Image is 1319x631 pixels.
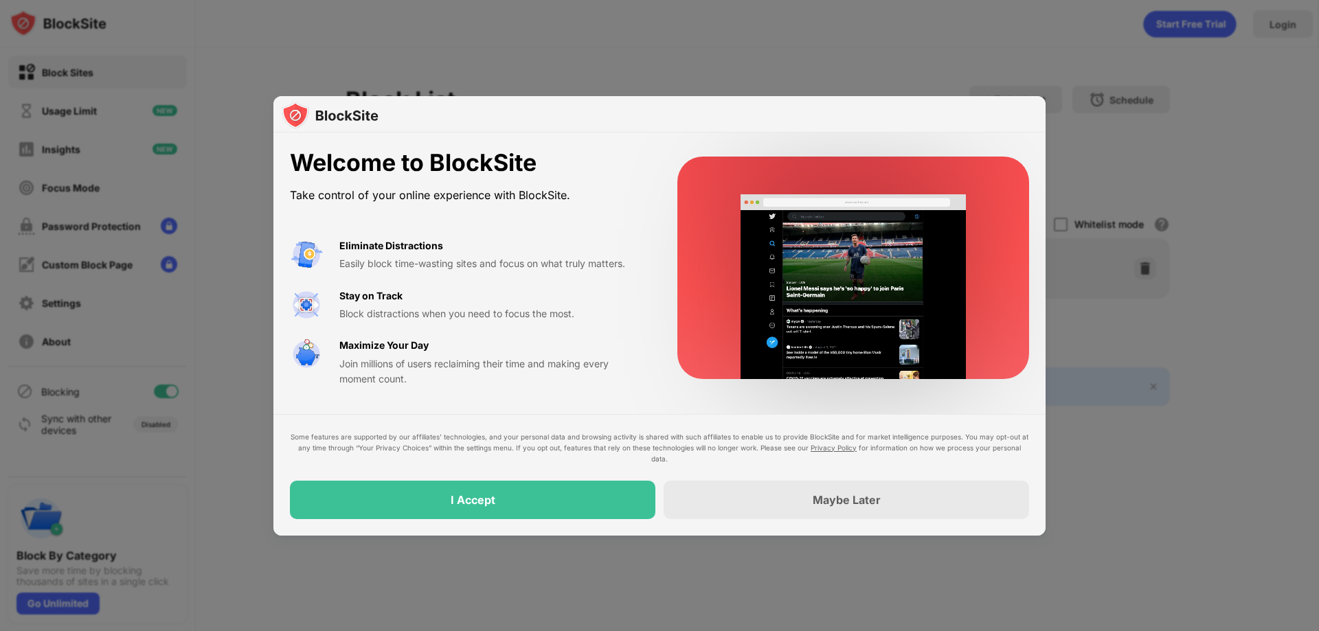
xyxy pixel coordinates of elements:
img: value-focus.svg [290,288,323,321]
div: Maybe Later [813,493,881,507]
img: value-safe-time.svg [290,338,323,371]
div: Block distractions when you need to focus the most. [339,306,644,321]
div: Eliminate Distractions [339,238,443,253]
div: Some features are supported by our affiliates’ technologies, and your personal data and browsing ... [290,431,1029,464]
div: Take control of your online experience with BlockSite. [290,185,644,205]
div: Stay on Track [339,288,403,303]
div: I Accept [451,493,495,507]
div: Maximize Your Day [339,338,429,353]
div: Welcome to BlockSite [290,149,644,177]
img: logo-blocksite.svg [282,102,379,129]
img: value-avoid-distractions.svg [290,238,323,271]
div: Easily block time-wasting sites and focus on what truly matters. [339,256,644,271]
a: Privacy Policy [811,444,857,452]
div: Join millions of users reclaiming their time and making every moment count. [339,356,644,387]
